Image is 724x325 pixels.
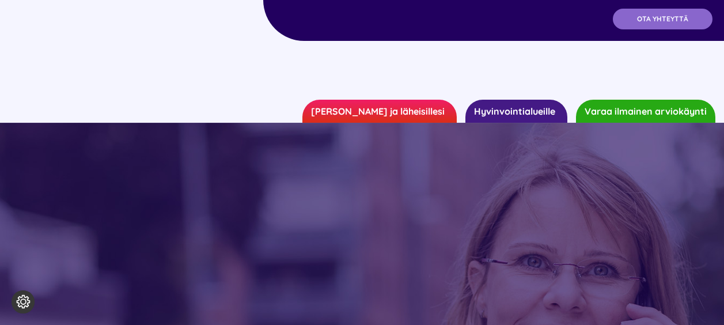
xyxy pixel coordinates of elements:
[302,100,457,123] a: [PERSON_NAME] ja läheisillesi
[637,15,688,23] span: OTA YHTEYTTÄ
[465,100,567,123] a: Hyvinvointialueille
[613,9,712,29] a: OTA YHTEYTTÄ
[12,290,35,313] button: Evästeasetukset
[576,100,715,123] a: Varaa ilmainen arviokäynti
